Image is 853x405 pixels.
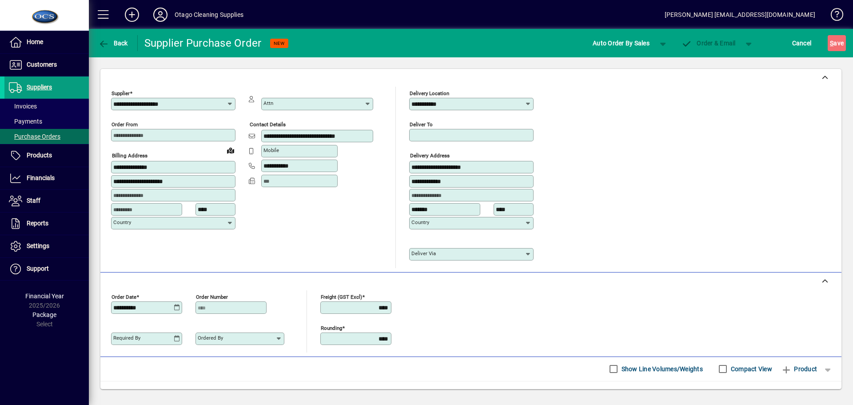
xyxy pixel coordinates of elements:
span: Staff [27,197,40,204]
span: Purchase Orders [9,133,60,140]
label: Compact View [729,365,772,373]
button: Profile [146,7,175,23]
mat-label: Delivery Location [410,90,449,96]
button: Auto Order By Sales [588,35,654,51]
span: Auto Order By Sales [593,36,650,50]
span: Back [98,40,128,47]
a: Settings [4,235,89,257]
span: Financial Year [25,293,64,300]
button: Back [96,35,130,51]
button: Cancel [790,35,814,51]
mat-label: Country [113,219,131,225]
span: Support [27,265,49,272]
a: Reports [4,213,89,235]
div: Supplier Purchase Order [144,36,262,50]
a: Home [4,31,89,53]
div: [PERSON_NAME] [EMAIL_ADDRESS][DOMAIN_NAME] [665,8,815,22]
span: S [830,40,833,47]
a: Staff [4,190,89,212]
a: Invoices [4,99,89,114]
a: Products [4,144,89,167]
span: Suppliers [27,84,52,91]
mat-label: Deliver To [410,121,433,128]
span: NEW [274,40,285,46]
span: Package [32,311,56,318]
mat-label: Ordered by [198,335,223,341]
app-page-header-button: Back [89,35,138,51]
span: Home [27,38,43,45]
button: Order & Email [677,35,740,51]
span: Payments [9,118,42,125]
span: Settings [27,242,49,249]
div: Otago Cleaning Supplies [175,8,243,22]
span: Products [27,152,52,159]
span: Product [781,362,817,376]
a: Support [4,258,89,280]
mat-label: Supplier [112,90,130,96]
mat-label: Order from [112,121,138,128]
mat-label: Mobile [263,147,279,153]
mat-label: Order number [196,293,228,300]
span: ave [830,36,844,50]
span: Cancel [792,36,812,50]
mat-label: Attn [263,100,273,106]
button: Product [777,361,821,377]
button: Add [118,7,146,23]
a: Knowledge Base [824,2,842,31]
span: Reports [27,220,48,227]
span: Invoices [9,103,37,110]
span: Order & Email [682,40,736,47]
a: View on map [223,143,238,157]
mat-label: Freight (GST excl) [321,293,362,300]
button: Save [828,35,846,51]
mat-label: Rounding [321,325,342,331]
a: Purchase Orders [4,129,89,144]
a: Customers [4,54,89,76]
span: Customers [27,61,57,68]
mat-label: Required by [113,335,140,341]
mat-label: Country [411,219,429,225]
a: Payments [4,114,89,129]
label: Show Line Volumes/Weights [620,365,703,373]
mat-label: Order date [112,293,136,300]
mat-label: Deliver via [411,250,436,257]
a: Financials [4,167,89,189]
span: Financials [27,174,55,181]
